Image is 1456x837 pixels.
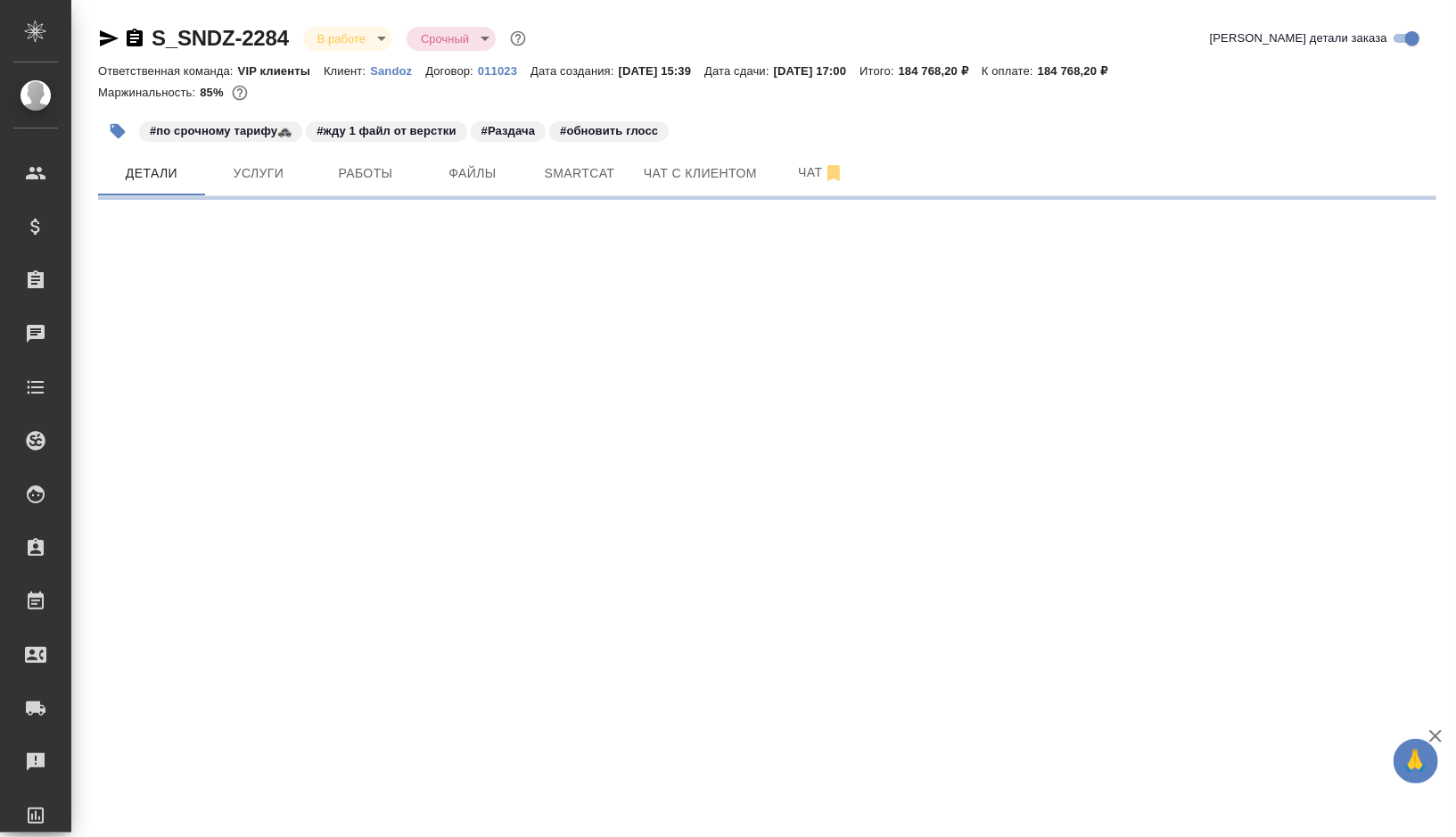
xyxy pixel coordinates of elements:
button: Доп статусы указывают на важность/срочность заказа [506,27,530,50]
button: Срочный [415,31,474,46]
p: Маржинальность: [98,86,200,99]
p: Дата сдачи: [704,64,773,78]
span: Чат [778,162,864,184]
span: обновить глосс [547,122,670,137]
p: Ответственная команда: [98,64,238,78]
button: Добавить тэг [98,112,137,151]
p: #по срочному тарифу🚓 [150,122,292,140]
p: Итого: [860,64,898,78]
p: Договор: [425,64,478,78]
span: Раздача [469,122,548,137]
p: [DATE] 15:39 [619,64,705,78]
span: Файлы [430,162,515,185]
p: Клиент: [324,64,370,78]
p: 184 768,20 ₽ [899,64,982,78]
a: S_SNDZ-2284 [152,26,289,50]
button: 23435.00 RUB; [228,81,251,104]
span: по срочному тарифу🚓 [137,122,304,137]
span: Услуги [216,162,301,185]
p: Sandoz [370,64,425,78]
button: 🙏 [1394,739,1438,783]
p: VIP клиенты [238,64,324,78]
span: 🙏 [1401,742,1431,780]
span: Работы [323,162,408,185]
span: Smartcat [537,162,622,185]
div: В работе [303,27,392,51]
p: [DATE] 17:00 [774,64,860,78]
div: В работе [407,27,496,51]
p: Дата создания: [531,64,618,78]
a: Sandoz [370,62,425,78]
p: 011023 [478,64,531,78]
p: К оплате: [982,64,1038,78]
button: Скопировать ссылку для ЯМессенджера [98,28,119,49]
span: [PERSON_NAME] детали заказа [1210,29,1387,47]
p: 85% [200,86,227,99]
span: жду 1 файл от верстки [304,122,468,137]
p: #жду 1 файл от верстки [317,122,456,140]
p: 184 768,20 ₽ [1038,64,1121,78]
button: Скопировать ссылку [124,28,145,49]
p: #обновить глосс [560,122,658,140]
a: 011023 [478,62,531,78]
p: #Раздача [481,122,536,140]
span: Детали [109,162,194,185]
button: В работе [312,31,371,46]
svg: Отписаться [823,162,844,184]
span: Чат с клиентом [644,162,757,185]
